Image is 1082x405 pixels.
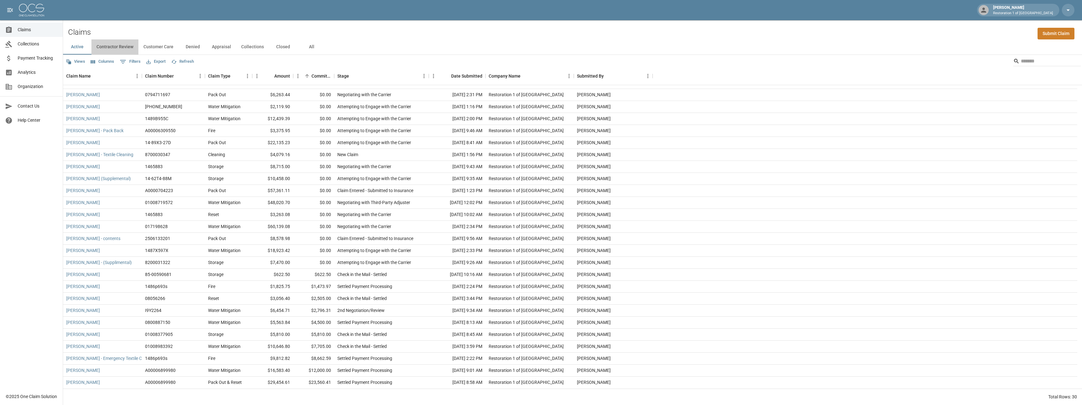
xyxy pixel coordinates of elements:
[236,39,269,55] button: Collections
[337,355,392,361] div: Settled Payment Processing
[293,245,334,257] div: $0.00
[252,377,293,389] div: $29,454.61
[63,67,142,85] div: Claim Name
[489,67,521,85] div: Company Name
[66,271,100,278] a: [PERSON_NAME]
[66,127,124,134] a: [PERSON_NAME] - Pack Back
[293,221,334,233] div: $0.00
[145,259,170,266] div: 8200031322
[489,175,564,182] div: Restoration 1 of Evansville
[170,57,195,67] button: Refresh
[66,211,100,218] a: [PERSON_NAME]
[252,209,293,221] div: $3,263.08
[489,307,564,314] div: Restoration 1 of Evansville
[18,55,58,62] span: Payment Tracking
[252,341,293,353] div: $10,646.80
[429,353,486,365] div: [DATE] 2:22 PM
[442,72,451,80] button: Sort
[252,317,293,329] div: $5,563.84
[66,163,100,170] a: [PERSON_NAME]
[337,331,387,337] div: Check in the Mail - Settled
[66,307,100,314] a: [PERSON_NAME]
[66,331,100,337] a: [PERSON_NAME]
[252,67,293,85] div: Amount
[577,175,611,182] div: Amanda Murry
[489,223,564,230] div: Restoration 1 of Evansville
[337,379,392,385] div: Settled Payment Processing
[208,127,215,134] div: Fire
[577,127,611,134] div: Amanda Murry
[145,151,170,158] div: 8700030347
[293,125,334,137] div: $0.00
[337,295,387,302] div: Check in the Mail - Settled
[489,319,564,326] div: Restoration 1 of Evansville
[145,103,182,110] div: 01-008-403405
[145,247,168,254] div: 1487X597X
[429,173,486,185] div: [DATE] 9:35 AM
[303,72,311,80] button: Sort
[419,71,429,81] button: Menu
[252,233,293,245] div: $8,578.98
[208,367,241,373] div: Water Mitigation
[577,331,611,337] div: Amanda Murry
[429,365,486,377] div: [DATE] 9:01 AM
[208,307,241,314] div: Water Mitigation
[252,305,293,317] div: $6,454.71
[489,163,564,170] div: Restoration 1 of Evansville
[337,139,411,146] div: Attempting to Engage with the Carrier
[293,305,334,317] div: $2,796.31
[208,211,219,218] div: Reset
[1038,28,1074,39] a: Submit Claim
[643,71,653,81] button: Menu
[66,199,100,206] a: [PERSON_NAME]
[66,223,100,230] a: [PERSON_NAME]
[293,317,334,329] div: $4,500.00
[145,67,174,85] div: Claim Number
[252,149,293,161] div: $4,079.16
[208,379,242,385] div: Pack Out & Reset
[577,235,611,242] div: Amanda Murry
[195,71,205,81] button: Menu
[145,355,167,361] div: 1486p693s
[489,139,564,146] div: Restoration 1 of Evansville
[293,89,334,101] div: $0.00
[429,197,486,209] div: [DATE] 12:02 PM
[574,67,653,85] div: Submitted By
[337,151,358,158] div: New Claim
[64,57,87,67] button: Views
[489,355,564,361] div: Restoration 1 of Evansville
[252,137,293,149] div: $22,135.23
[337,163,391,170] div: Negotiating with the Carrier
[337,283,392,290] div: Settled Payment Processing
[293,365,334,377] div: $12,000.00
[577,247,611,254] div: Amanda Murry
[293,257,334,269] div: $0.00
[577,199,611,206] div: Amanda Murry
[252,185,293,197] div: $57,361.11
[208,67,230,85] div: Claim Type
[429,101,486,113] div: [DATE] 1:16 PM
[489,295,564,302] div: Restoration 1 of Evansville
[577,91,611,98] div: Amanda Murry
[293,161,334,173] div: $0.00
[145,57,167,67] button: Export
[337,307,385,314] div: 2nd Negotiation/Review
[577,163,611,170] div: Amanda Murry
[145,127,176,134] div: A00006309550
[18,26,58,33] span: Claims
[18,41,58,47] span: Collections
[489,199,564,206] div: Restoration 1 of Evansville
[337,211,391,218] div: Negotiating with the Carrier
[91,39,138,55] button: Contractor Review
[208,103,241,110] div: Water Mitigation
[293,197,334,209] div: $0.00
[429,329,486,341] div: [DATE] 8:45 AM
[265,72,274,80] button: Sort
[66,67,91,85] div: Claim Name
[145,319,170,326] div: 0800887150
[349,72,358,80] button: Sort
[293,185,334,197] div: $0.00
[208,91,226,98] div: Pack Out
[208,343,241,349] div: Water Mitigation
[145,163,163,170] div: 1465883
